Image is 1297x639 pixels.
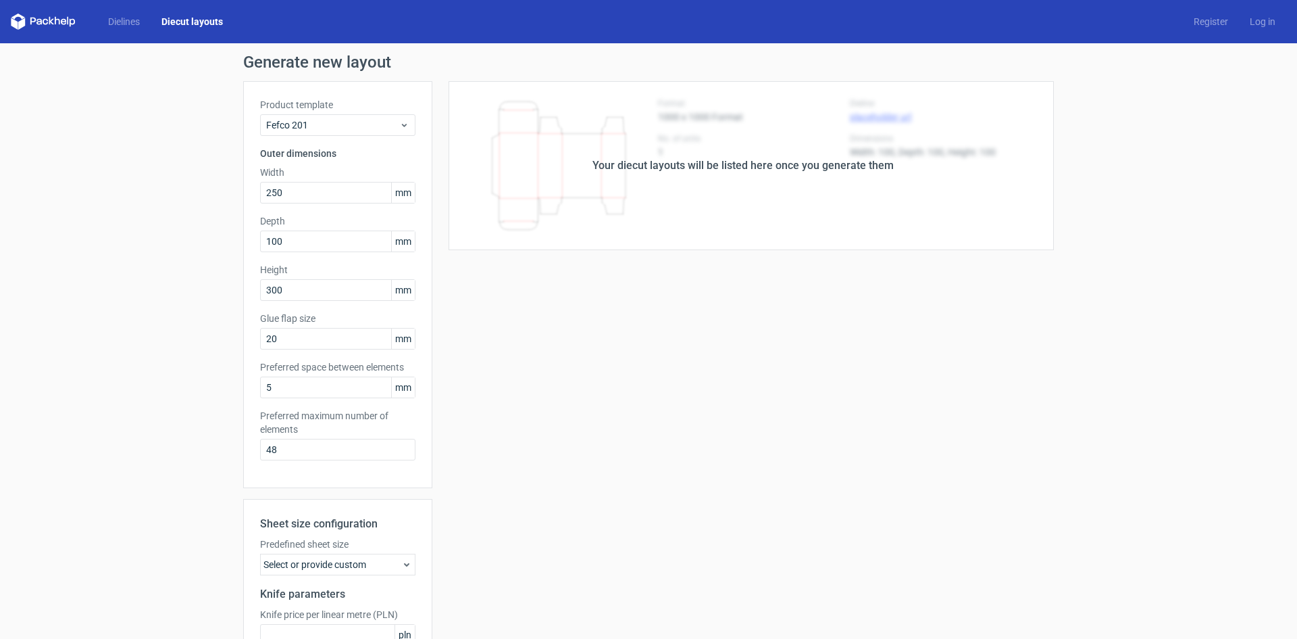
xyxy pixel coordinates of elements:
[260,538,415,551] label: Predefined sheet size
[260,586,415,602] h2: Knife parameters
[260,214,415,228] label: Depth
[266,118,399,132] span: Fefco 201
[391,377,415,398] span: mm
[97,15,151,28] a: Dielines
[260,409,415,436] label: Preferred maximum number of elements
[260,166,415,179] label: Width
[260,516,415,532] h2: Sheet size configuration
[260,147,415,160] h3: Outer dimensions
[1183,15,1239,28] a: Register
[260,263,415,277] label: Height
[260,554,415,575] div: Select or provide custom
[260,360,415,374] label: Preferred space between elements
[391,329,415,349] span: mm
[260,98,415,112] label: Product template
[260,608,415,621] label: Knife price per linear metre (PLN)
[391,183,415,203] span: mm
[1239,15,1286,28] a: Log in
[151,15,234,28] a: Diecut layouts
[592,158,894,174] div: Your diecut layouts will be listed here once you generate them
[243,54,1054,70] h1: Generate new layout
[391,280,415,300] span: mm
[260,312,415,325] label: Glue flap size
[391,231,415,252] span: mm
